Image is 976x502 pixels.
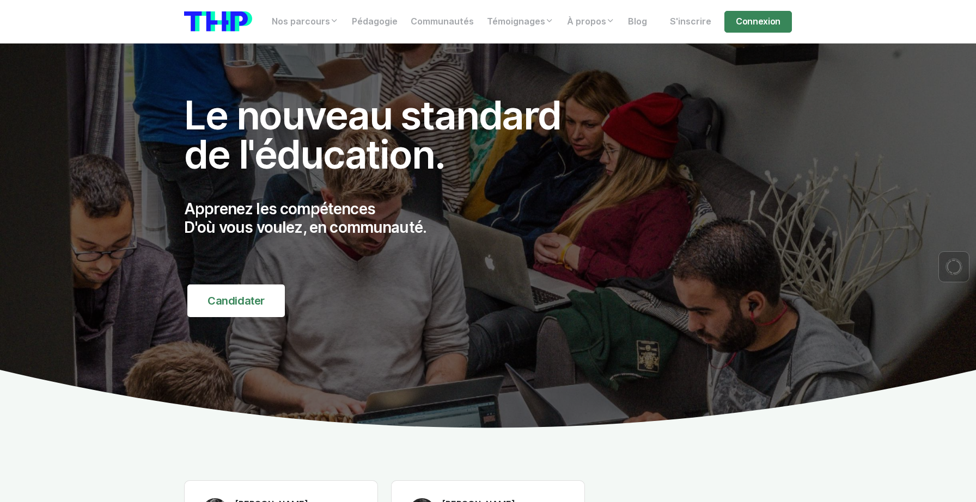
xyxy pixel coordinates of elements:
[621,11,654,33] a: Blog
[663,11,718,33] a: S'inscrire
[265,11,345,33] a: Nos parcours
[184,11,252,32] img: logo
[345,11,404,33] a: Pédagogie
[560,11,621,33] a: À propos
[404,11,480,33] a: Communautés
[480,11,560,33] a: Témoignages
[187,284,285,317] a: Candidater
[724,11,792,33] a: Connexion
[184,96,585,174] h1: Le nouveau standard de l'éducation.
[184,200,585,237] p: Apprenez les compétences D'où vous voulez, en communauté.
